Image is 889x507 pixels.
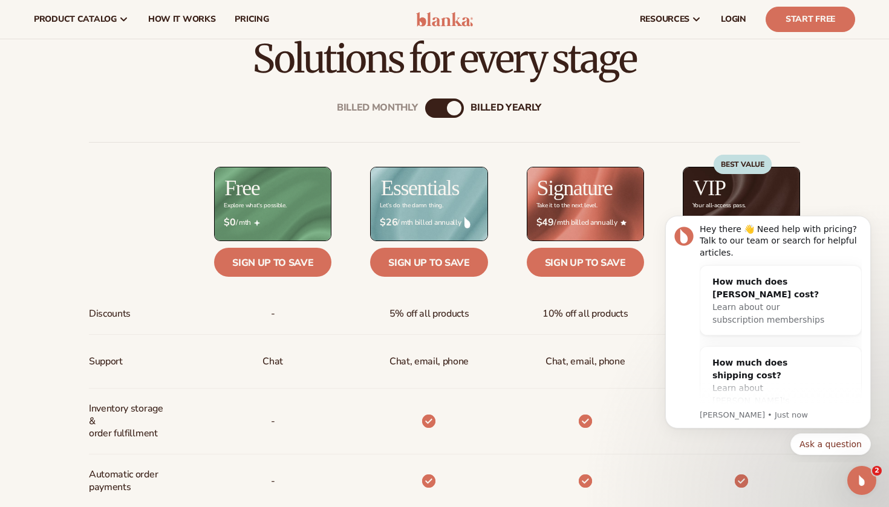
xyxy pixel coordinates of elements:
[224,217,322,228] span: / mth
[148,15,216,24] span: How It Works
[271,410,275,433] p: -
[620,220,627,225] img: Star_6.png
[215,167,331,241] img: free_bg.png
[271,470,275,492] span: -
[721,15,746,24] span: LOGIN
[464,217,471,228] img: drop.png
[389,350,469,373] p: Chat, email, phone
[527,167,643,241] img: Signature_BG_eeb718c8-65ac-49e3-a4e5-327c6aa73146.jpg
[872,466,882,476] span: 2
[224,217,235,228] strong: $0
[380,202,443,209] div: Let’s do the damn thing.
[337,102,418,114] div: Billed Monthly
[380,217,478,228] span: / mth billed annually
[536,202,598,209] div: Take it to the next level.
[847,466,876,495] iframe: Intercom live chat
[714,155,772,174] div: BEST VALUE
[371,167,487,241] img: Essentials_BG_9050f826-5aa9-47d9-a362-757b82c62641.jpg
[542,303,628,325] span: 10% off all products
[545,350,625,373] span: Chat, email, phone
[89,350,123,373] span: Support
[389,303,469,325] span: 5% off all products
[214,248,331,277] a: Sign up to save
[89,303,131,325] span: Discounts
[527,248,644,277] a: Sign up to save
[471,102,541,114] div: billed Yearly
[254,220,260,226] img: Free_Icon_bb6e7c7e-73f8-44bd-8ed0-223ea0fc522e.png
[262,350,283,373] p: Chat
[34,39,855,79] h2: Solutions for every stage
[380,217,397,228] strong: $26
[224,177,259,199] h2: Free
[89,463,169,499] span: Automatic order payments
[640,15,689,24] span: resources
[766,7,855,32] a: Start Free
[683,167,799,241] img: VIP_BG_199964bd-3653-43bc-8a67-789d2d7717b9.jpg
[536,217,554,228] strong: $49
[416,12,474,27] img: logo
[537,177,613,199] h2: Signature
[380,177,459,199] h2: Essentials
[224,202,286,209] div: Explore what's possible.
[89,398,169,445] span: Inventory storage & order fulfillment
[271,303,275,325] span: -
[692,202,746,209] div: Your all-access pass.
[693,177,726,199] h2: VIP
[536,217,634,228] span: / mth billed annually
[34,15,117,24] span: product catalog
[647,205,889,462] iframe: Intercom notifications message
[370,248,487,277] a: Sign up to save
[235,15,269,24] span: pricing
